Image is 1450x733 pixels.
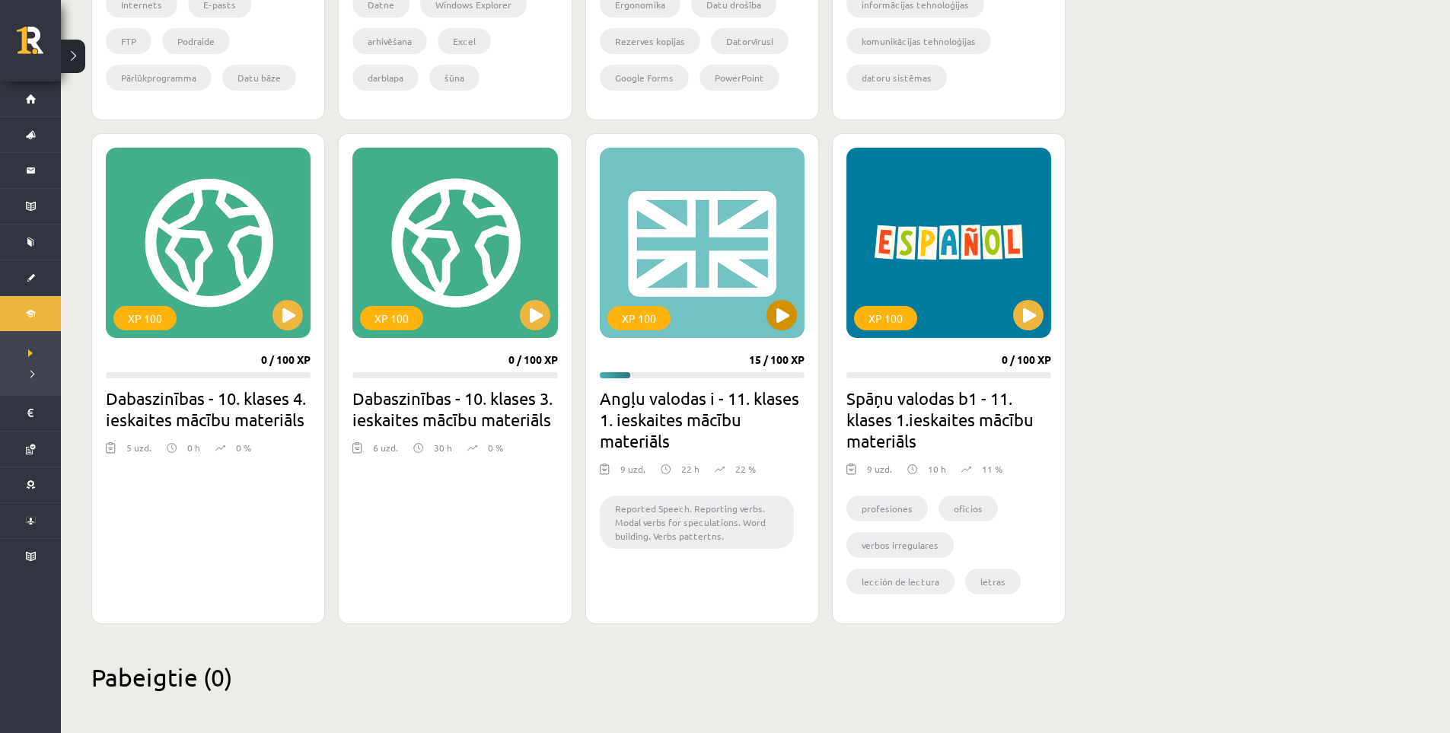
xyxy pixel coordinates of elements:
div: XP 100 [360,306,423,330]
a: Rīgas 1. Tālmācības vidusskola [17,27,61,65]
li: Podraide [162,28,230,54]
li: Datu bāze [222,65,296,91]
div: 5 uzd. [126,441,151,464]
div: 9 uzd. [867,462,892,485]
li: lección de lectura [846,569,954,594]
li: Datorvīrusi [711,28,789,54]
p: 0 h [187,441,200,454]
li: Google Forms [600,65,689,91]
li: Rezerves kopijas [600,28,700,54]
li: FTP [106,28,151,54]
p: 22 h [681,462,700,476]
div: XP 100 [607,306,671,330]
div: XP 100 [854,306,917,330]
li: darblapa [352,65,419,91]
li: verbos irregulares [846,532,954,558]
p: 30 h [434,441,452,454]
h2: Dabaszinības - 10. klases 4. ieskaites mācību materiāls [106,387,311,430]
li: komunikācijas tehnoloģijas [846,28,991,54]
p: 11 % [982,462,1002,476]
li: Excel [438,28,491,54]
li: Pārlūkprogramma [106,65,212,91]
p: 0 % [488,441,503,454]
h2: Dabaszinības - 10. klases 3. ieskaites mācību materiāls [352,387,557,430]
li: arhivēšana [352,28,427,54]
div: 9 uzd. [620,462,645,485]
h2: Spāņu valodas b1 - 11. klases 1.ieskaites mācību materiāls [846,387,1051,451]
li: letras [965,569,1021,594]
p: 0 % [236,441,251,454]
li: PowerPoint [700,65,779,91]
li: oficios [939,496,998,521]
li: Reported Speech. Reporting verbs. Modal verbs for speculations. Word building. Verbs pattertns. [600,496,794,549]
li: datoru sistēmas [846,65,947,91]
div: 6 uzd. [373,441,398,464]
h2: Angļu valodas i - 11. klases 1. ieskaites mācību materiāls [600,387,805,451]
li: šūna [429,65,480,91]
li: profesiones [846,496,928,521]
div: XP 100 [113,306,177,330]
p: 10 h [928,462,946,476]
h2: Pabeigtie (0) [91,662,1066,692]
p: 22 % [735,462,756,476]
